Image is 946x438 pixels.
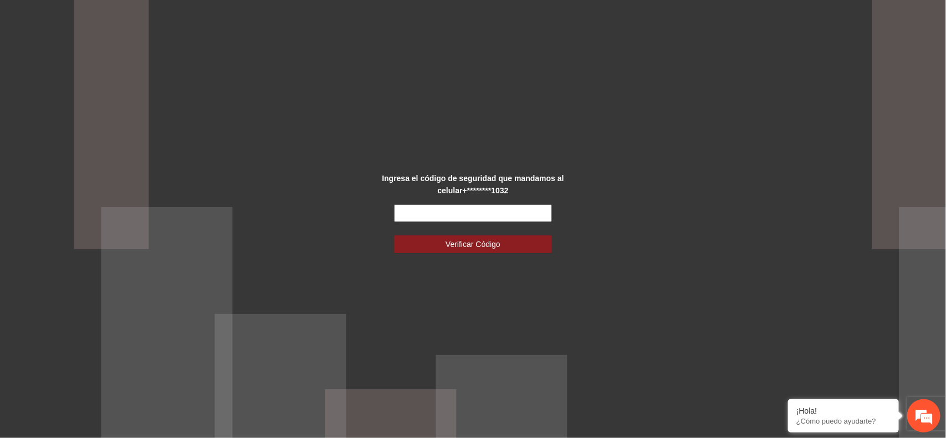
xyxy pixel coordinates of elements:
[58,56,186,71] div: Chatee con nosotros ahora
[394,235,552,253] button: Verificar Código
[182,6,208,32] div: Minimizar ventana de chat en vivo
[796,406,891,415] div: ¡Hola!
[64,148,153,260] span: Estamos en línea.
[382,174,564,195] strong: Ingresa el código de seguridad que mandamos al celular +********1032
[796,417,891,425] p: ¿Cómo puedo ayudarte?
[446,238,500,250] span: Verificar Código
[6,302,211,341] textarea: Escriba su mensaje y pulse “Intro”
